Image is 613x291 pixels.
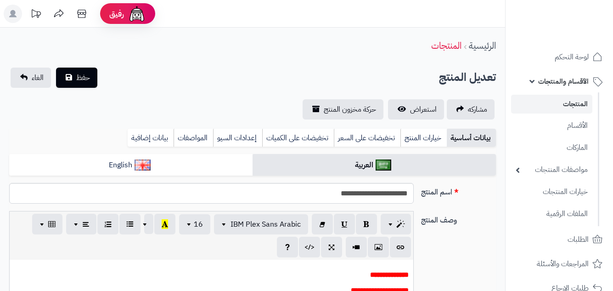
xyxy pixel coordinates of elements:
[24,5,47,25] a: تحديثات المنصة
[128,5,146,23] img: ai-face.png
[231,219,301,230] span: IBM Plex Sans Arabic
[511,253,607,275] a: المراجعات والأسئلة
[128,129,174,147] a: بيانات إضافية
[262,129,334,147] a: تخفيضات على الكميات
[388,99,444,120] a: استعراض
[376,160,392,171] img: العربية
[56,68,97,88] button: حفظ
[214,214,308,234] button: IBM Plex Sans Arabic
[537,257,589,270] span: المراجعات والأسئلة
[179,214,210,234] button: 16
[551,7,604,26] img: logo-2.png
[511,46,607,68] a: لوحة التحكم
[555,51,589,63] span: لوحة التحكم
[324,104,376,115] span: حركة مخزون المنتج
[334,129,400,147] a: تخفيضات على السعر
[174,129,213,147] a: المواصفات
[511,95,592,114] a: المنتجات
[109,8,124,19] span: رفيق
[213,129,262,147] a: إعدادات السيو
[468,104,487,115] span: مشاركه
[253,154,496,177] a: العربية
[76,72,90,83] span: حفظ
[194,219,203,230] span: 16
[303,99,383,120] a: حركة مخزون المنتج
[11,68,51,88] a: الغاء
[417,211,500,226] label: وصف المنتج
[469,39,496,52] a: الرئيسية
[417,183,500,198] label: اسم المنتج
[400,129,447,147] a: خيارات المنتج
[447,129,496,147] a: بيانات أساسية
[511,204,592,224] a: الملفات الرقمية
[431,39,461,52] a: المنتجات
[439,68,496,87] h2: تعديل المنتج
[9,154,253,177] a: English
[568,233,589,246] span: الطلبات
[511,182,592,202] a: خيارات المنتجات
[511,116,592,136] a: الأقسام
[410,104,437,115] span: استعراض
[32,72,44,83] span: الغاء
[511,138,592,158] a: الماركات
[511,160,592,180] a: مواصفات المنتجات
[538,75,589,88] span: الأقسام والمنتجات
[135,160,151,171] img: English
[447,99,495,120] a: مشاركه
[511,228,607,251] a: الطلبات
